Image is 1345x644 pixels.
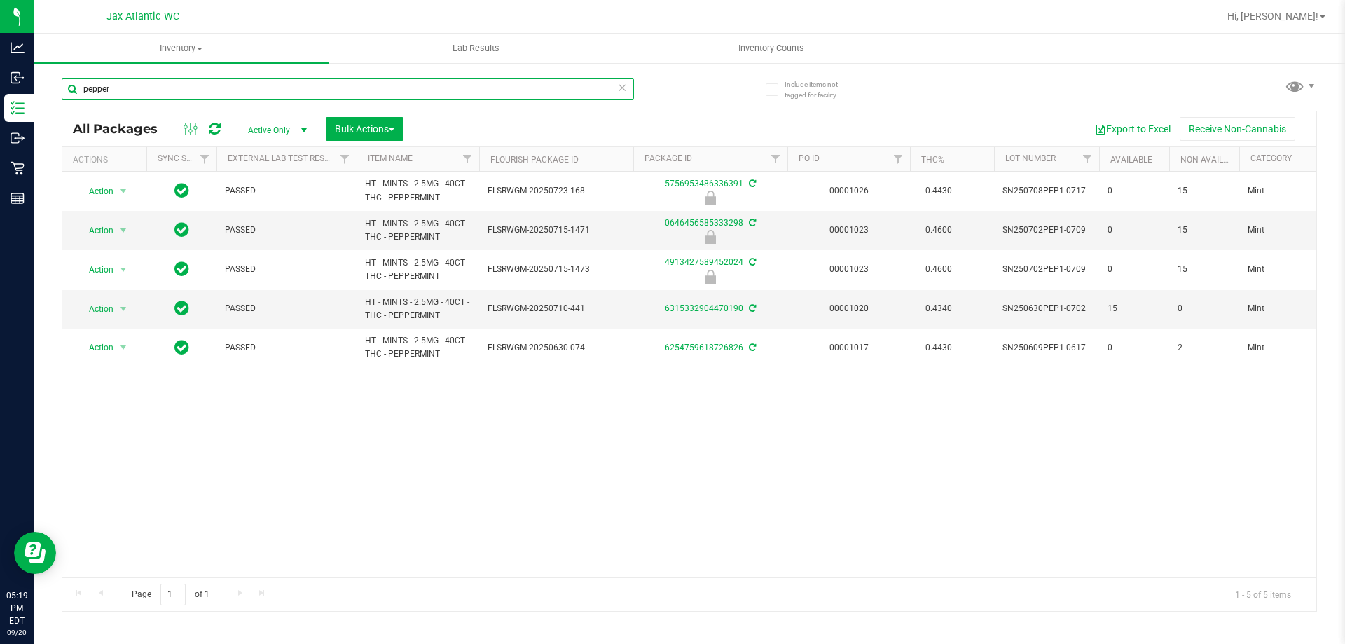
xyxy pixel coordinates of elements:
[225,341,348,355] span: PASSED
[918,181,959,201] span: 0.4430
[115,181,132,201] span: select
[434,42,518,55] span: Lab Results
[174,299,189,318] span: In Sync
[34,34,329,63] a: Inventory
[1178,184,1231,198] span: 15
[490,155,579,165] a: Flourish Package ID
[1108,184,1161,198] span: 0
[115,260,132,280] span: select
[76,181,114,201] span: Action
[829,303,869,313] a: 00001020
[665,179,743,189] a: 5756953486336391
[76,299,114,319] span: Action
[719,42,823,55] span: Inventory Counts
[333,147,357,171] a: Filter
[829,225,869,235] a: 00001023
[747,218,756,228] span: Sync from Compliance System
[329,34,623,63] a: Lab Results
[11,131,25,145] inline-svg: Outbound
[488,224,625,237] span: FLSRWGM-20250715-1471
[76,221,114,240] span: Action
[631,230,789,244] div: Newly Received
[115,299,132,319] span: select
[785,79,855,100] span: Include items not tagged for facility
[488,263,625,276] span: FLSRWGM-20250715-1473
[1002,302,1091,315] span: SN250630PEP1-0702
[1108,263,1161,276] span: 0
[225,224,348,237] span: PASSED
[747,257,756,267] span: Sync from Compliance System
[918,299,959,319] span: 0.4340
[1178,302,1231,315] span: 0
[14,532,56,574] iframe: Resource center
[644,153,692,163] a: Package ID
[335,123,394,135] span: Bulk Actions
[11,71,25,85] inline-svg: Inbound
[174,259,189,279] span: In Sync
[228,153,338,163] a: External Lab Test Result
[631,270,789,284] div: Newly Received
[887,147,910,171] a: Filter
[488,341,625,355] span: FLSRWGM-20250630-074
[365,256,471,283] span: HT - MINTS - 2.5MG - 40CT - THC - PEPPERMINT
[368,153,413,163] a: Item Name
[225,302,348,315] span: PASSED
[921,155,944,165] a: THC%
[160,584,186,605] input: 1
[918,259,959,280] span: 0.4600
[1250,153,1292,163] a: Category
[1180,155,1243,165] a: Non-Available
[1227,11,1318,22] span: Hi, [PERSON_NAME]!
[799,153,820,163] a: PO ID
[1005,153,1056,163] a: Lot Number
[225,184,348,198] span: PASSED
[488,302,625,315] span: FLSRWGM-20250710-441
[1002,224,1091,237] span: SN250702PEP1-0709
[34,42,329,55] span: Inventory
[1178,263,1231,276] span: 15
[225,263,348,276] span: PASSED
[174,338,189,357] span: In Sync
[1108,341,1161,355] span: 0
[764,147,787,171] a: Filter
[623,34,918,63] a: Inventory Counts
[747,343,756,352] span: Sync from Compliance System
[1224,584,1302,605] span: 1 - 5 of 5 items
[617,78,627,97] span: Clear
[665,303,743,313] a: 6315332904470190
[1110,155,1152,165] a: Available
[11,191,25,205] inline-svg: Reports
[747,303,756,313] span: Sync from Compliance System
[829,264,869,274] a: 00001023
[1002,341,1091,355] span: SN250609PEP1-0617
[174,220,189,240] span: In Sync
[193,147,216,171] a: Filter
[1108,302,1161,315] span: 15
[115,221,132,240] span: select
[665,218,743,228] a: 0646456585333298
[326,117,403,141] button: Bulk Actions
[73,155,141,165] div: Actions
[365,334,471,361] span: HT - MINTS - 2.5MG - 40CT - THC - PEPPERMINT
[365,296,471,322] span: HT - MINTS - 2.5MG - 40CT - THC - PEPPERMINT
[62,78,634,100] input: Search Package ID, Item Name, SKU, Lot or Part Number...
[747,179,756,189] span: Sync from Compliance System
[11,101,25,115] inline-svg: Inventory
[11,41,25,55] inline-svg: Analytics
[11,161,25,175] inline-svg: Retail
[829,343,869,352] a: 00001017
[918,220,959,240] span: 0.4600
[918,338,959,358] span: 0.4430
[456,147,479,171] a: Filter
[120,584,221,605] span: Page of 1
[1086,117,1180,141] button: Export to Excel
[365,177,471,204] span: HT - MINTS - 2.5MG - 40CT - THC - PEPPERMINT
[6,627,27,638] p: 09/20
[1076,147,1099,171] a: Filter
[158,153,212,163] a: Sync Status
[73,121,172,137] span: All Packages
[665,343,743,352] a: 6254759618726826
[1178,341,1231,355] span: 2
[76,260,114,280] span: Action
[6,589,27,627] p: 05:19 PM EDT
